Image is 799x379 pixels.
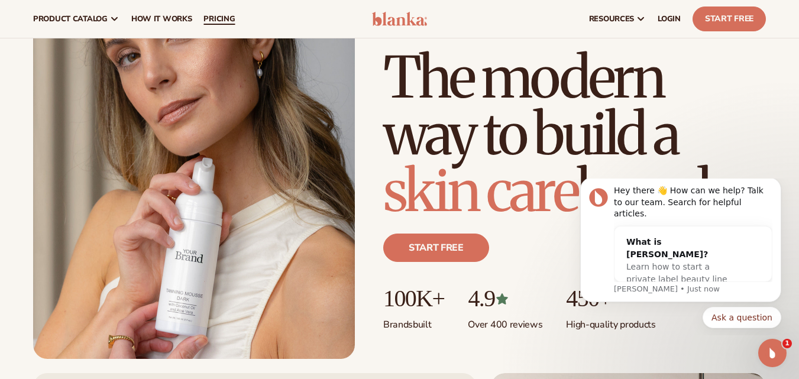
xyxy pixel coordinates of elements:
a: Start free [383,234,489,262]
p: 100K+ [383,286,444,312]
div: What is [PERSON_NAME]?Learn how to start a private label beauty line with [PERSON_NAME] [52,48,186,129]
p: Over 400 reviews [468,312,542,331]
span: product catalog [33,14,108,24]
iframe: Intercom notifications message [562,179,799,335]
img: Profile image for Lee [27,9,46,28]
div: Message content [51,7,210,103]
span: pricing [203,14,235,24]
img: logo [372,12,428,26]
iframe: Intercom live chat [758,339,787,367]
span: skin care [383,156,577,226]
div: Quick reply options [18,128,219,150]
span: LOGIN [658,14,681,24]
span: Learn how to start a private label beauty line with [PERSON_NAME] [64,83,165,118]
p: 4.9 [468,286,542,312]
h1: The modern way to build a brand [383,49,766,219]
span: 1 [782,339,792,348]
a: Start Free [693,7,766,31]
div: Hey there 👋 How can we help? Talk to our team. Search for helpful articles. [51,7,210,41]
p: Message from Lee, sent Just now [51,105,210,116]
button: Quick reply: Ask a question [140,128,219,150]
span: How It Works [131,14,192,24]
div: What is [PERSON_NAME]? [64,57,174,82]
span: resources [589,14,634,24]
p: Brands built [383,312,444,331]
